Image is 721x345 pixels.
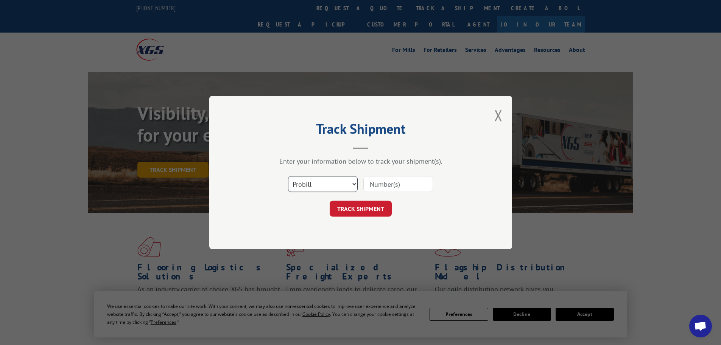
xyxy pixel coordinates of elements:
h2: Track Shipment [247,123,474,138]
div: Open chat [689,315,712,337]
div: Enter your information below to track your shipment(s). [247,157,474,165]
input: Number(s) [363,176,433,192]
button: TRACK SHIPMENT [330,201,392,217]
button: Close modal [494,105,503,125]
